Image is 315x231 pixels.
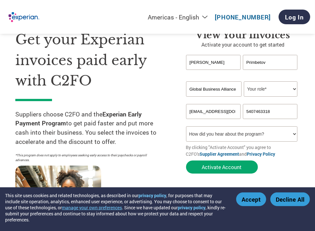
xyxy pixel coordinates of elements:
[186,97,297,101] div: Invalid company name or company name is too long
[186,160,258,174] button: Activate Account
[186,144,300,157] p: By clicking "Activate Account" you agree to C2FO's and
[186,120,241,124] div: Inavlid Email Address
[243,55,297,70] input: Last Name*
[15,153,161,162] p: *This program does not apply to employees seeking early access to their paychecks or payroll adva...
[279,10,310,24] a: Log In
[186,29,300,41] h3: View Your Invoices
[247,151,275,157] a: Privacy Policy
[139,192,166,198] a: privacy policy
[15,29,167,91] h1: Get your Experian invoices paid early with C2FO
[15,166,101,228] img: supply chain worker
[186,104,241,119] input: Invalid Email format
[186,71,241,79] div: Invalid first name or first name is too long
[15,110,167,146] p: Suppliers choose C2FO and the to get paid faster and put more cash into their business. You selec...
[236,192,266,206] button: Accept
[243,104,297,119] input: Phone*
[178,205,206,211] a: privacy policy
[243,71,297,79] div: Invalid last name or last name is too long
[62,205,122,211] button: manage your own preferences
[186,41,300,48] p: Activate your account to get started
[186,55,241,70] input: First Name*
[270,192,310,206] button: Decline All
[5,8,42,26] img: Experian
[215,13,271,21] a: [PHONE_NUMBER]
[200,151,239,157] a: Supplier Agreement
[244,81,297,97] select: Title/Role
[243,120,297,124] div: Inavlid Phone Number
[186,81,242,97] input: Your company name*
[5,192,227,223] div: This site uses cookies and related technologies, as described in our , for purposes that may incl...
